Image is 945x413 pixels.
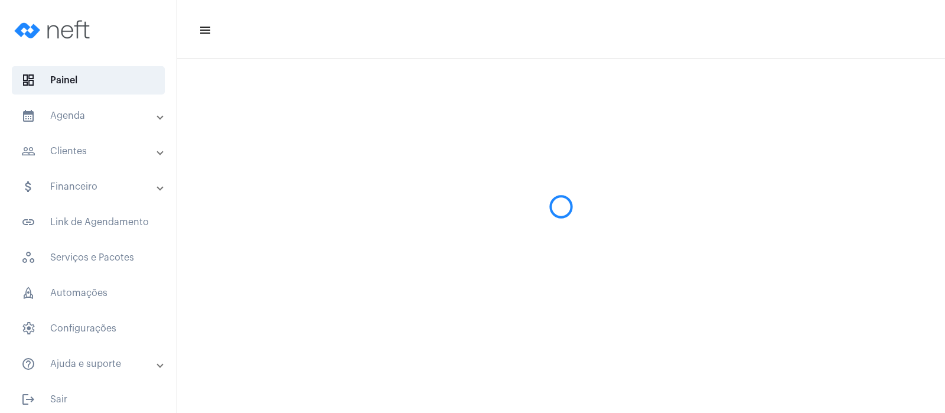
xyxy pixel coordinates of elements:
[12,314,165,343] span: Configurações
[21,144,35,158] mat-icon: sidenav icon
[21,286,35,300] span: sidenav icon
[7,350,177,378] mat-expansion-panel-header: sidenav iconAjuda e suporte
[9,6,98,53] img: logo-neft-novo-2.png
[7,102,177,130] mat-expansion-panel-header: sidenav iconAgenda
[21,321,35,336] span: sidenav icon
[7,173,177,201] mat-expansion-panel-header: sidenav iconFinanceiro
[21,215,35,229] mat-icon: sidenav icon
[12,208,165,236] span: Link de Agendamento
[21,144,158,158] mat-panel-title: Clientes
[12,279,165,307] span: Automações
[7,137,177,165] mat-expansion-panel-header: sidenav iconClientes
[12,243,165,272] span: Serviços e Pacotes
[21,180,158,194] mat-panel-title: Financeiro
[21,392,35,407] mat-icon: sidenav icon
[21,73,35,87] span: sidenav icon
[21,109,35,123] mat-icon: sidenav icon
[12,66,165,95] span: Painel
[198,23,210,37] mat-icon: sidenav icon
[21,251,35,265] span: sidenav icon
[21,180,35,194] mat-icon: sidenav icon
[21,109,158,123] mat-panel-title: Agenda
[21,357,35,371] mat-icon: sidenav icon
[21,357,158,371] mat-panel-title: Ajuda e suporte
